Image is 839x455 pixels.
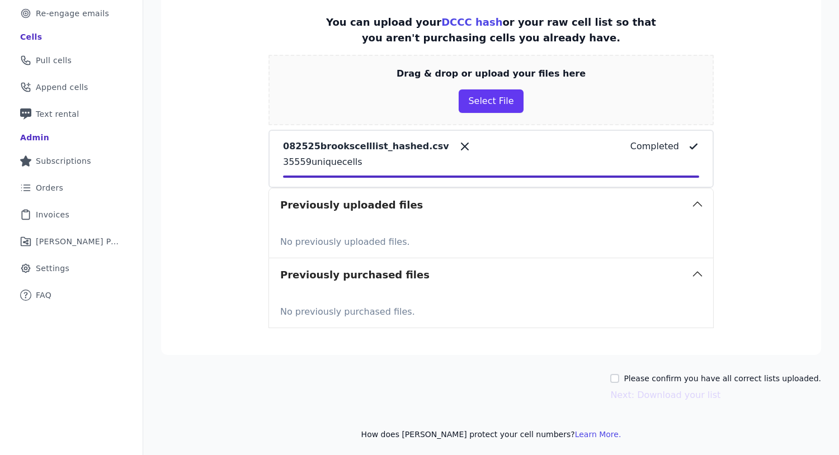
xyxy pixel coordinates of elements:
[575,429,621,440] button: Learn More.
[9,229,134,254] a: [PERSON_NAME] Performance
[36,108,79,120] span: Text rental
[36,263,69,274] span: Settings
[36,236,120,247] span: [PERSON_NAME] Performance
[280,301,702,319] p: No previously purchased files.
[269,258,713,292] button: Previously purchased files
[283,155,699,169] p: 35559 unique cells
[269,188,713,222] button: Previously uploaded files
[36,55,72,66] span: Pull cells
[36,155,91,167] span: Subscriptions
[161,429,821,440] p: How does [PERSON_NAME] protect your cell numbers?
[441,16,502,28] a: DCCC hash
[283,140,449,153] p: 082525brookscelllist_hashed.csv
[36,209,69,220] span: Invoices
[397,67,586,80] p: Drag & drop or upload your files here
[610,388,720,402] button: Next: Download your list
[9,256,134,281] a: Settings
[9,202,134,227] a: Invoices
[36,182,63,193] span: Orders
[9,75,134,99] a: Append cells
[9,149,134,173] a: Subscriptions
[280,197,423,213] h3: Previously uploaded files
[9,176,134,200] a: Orders
[20,31,42,42] div: Cells
[9,1,134,26] a: Re-engage emails
[36,290,51,301] span: FAQ
[630,140,679,153] p: Completed
[36,8,109,19] span: Re-engage emails
[324,15,658,46] p: You can upload your or your raw cell list so that you aren't purchasing cells you already have.
[9,102,134,126] a: Text rental
[36,82,88,93] span: Append cells
[280,231,702,249] p: No previously uploaded files.
[9,48,134,73] a: Pull cells
[20,132,49,143] div: Admin
[280,267,430,283] h3: Previously purchased files
[9,283,134,307] a: FAQ
[459,89,523,113] button: Select File
[624,373,821,384] label: Please confirm you have all correct lists uploaded.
